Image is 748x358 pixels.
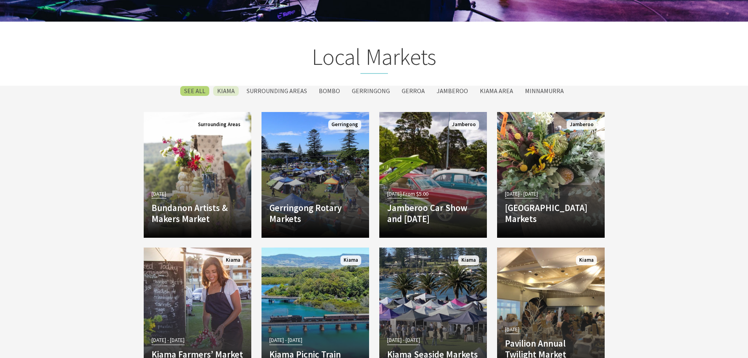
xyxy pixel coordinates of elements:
[433,86,472,96] label: Jamberoo
[567,120,597,130] span: Jamberoo
[398,86,429,96] label: Gerroa
[379,112,487,238] a: [DATE] From $5.00 Jamberoo Car Show and [DATE] Jamberoo
[497,112,605,238] a: [DATE] - [DATE] [GEOGRAPHIC_DATA] Markets Jamberoo
[243,86,311,96] label: Surrounding Areas
[476,86,517,96] label: Kiama Area
[521,86,568,96] label: Minnamurra
[348,86,394,96] label: Gerringong
[328,120,361,130] span: Gerringong
[458,255,479,265] span: Kiama
[387,336,420,345] span: [DATE] - [DATE]
[505,202,597,224] h4: [GEOGRAPHIC_DATA] Markets
[387,189,402,198] span: [DATE]
[269,336,302,345] span: [DATE] - [DATE]
[144,112,251,238] a: [DATE] Bundanon Artists & Makers Market Surrounding Areas
[152,336,185,345] span: [DATE] - [DATE]
[315,86,344,96] label: Bombo
[505,189,538,198] span: [DATE] - [DATE]
[213,86,239,96] label: Kiama
[142,43,607,74] h2: Local Markets
[223,255,243,265] span: Kiama
[195,120,243,130] span: Surrounding Areas
[387,202,479,224] h4: Jamberoo Car Show and [DATE]
[180,86,209,96] label: SEE All
[340,255,361,265] span: Kiama
[262,112,369,238] a: Gerringong Rotary Markets Gerringong
[152,189,166,198] span: [DATE]
[403,189,428,198] span: From $5.00
[576,255,597,265] span: Kiama
[269,202,361,224] h4: Gerringong Rotary Markets
[152,202,243,224] h4: Bundanon Artists & Makers Market
[449,120,479,130] span: Jamberoo
[505,325,519,334] span: [DATE]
